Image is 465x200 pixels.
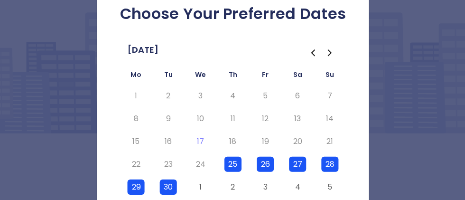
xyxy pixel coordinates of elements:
th: Tuesday [152,69,184,85]
button: Saturday, September 27th, 2025, selected [288,157,306,172]
button: Tuesday, September 23rd, 2025 [159,157,177,172]
h2: Choose Your Preferred Dates [112,5,353,24]
button: Tuesday, September 9th, 2025 [159,111,177,126]
button: Today, Wednesday, September 17th, 2025 [192,134,209,149]
button: Sunday, September 7th, 2025 [321,88,338,104]
th: Friday [249,69,281,85]
button: Friday, September 12th, 2025 [256,111,273,126]
button: Go to the Previous Month [304,45,321,62]
th: Thursday [216,69,249,85]
button: Tuesday, September 2nd, 2025 [159,88,177,104]
button: Saturday, September 20th, 2025 [288,134,306,149]
button: Sunday, September 21st, 2025 [321,134,338,149]
span: [DATE] [127,43,158,58]
button: Wednesday, September 24th, 2025 [192,157,209,172]
button: Wednesday, September 10th, 2025 [192,111,209,126]
button: Thursday, September 25th, 2025, selected [224,157,241,172]
button: Tuesday, September 30th, 2025, selected [159,180,177,195]
th: Sunday [313,69,345,85]
button: Sunday, October 5th, 2025 [321,180,338,195]
button: Sunday, September 14th, 2025 [321,111,338,126]
button: Thursday, September 4th, 2025 [224,88,241,104]
button: Wednesday, September 3rd, 2025 [192,88,209,104]
th: Monday [120,69,152,85]
button: Saturday, October 4th, 2025 [288,180,306,195]
button: Friday, October 3rd, 2025 [256,180,273,195]
button: Monday, September 15th, 2025 [127,134,144,149]
button: Friday, September 19th, 2025 [256,134,273,149]
button: Monday, September 1st, 2025 [127,88,144,104]
button: Thursday, September 18th, 2025 [224,134,241,149]
button: Thursday, September 11th, 2025 [224,111,241,126]
button: Monday, September 8th, 2025 [127,111,144,126]
button: Sunday, September 28th, 2025, selected [321,157,338,172]
button: Saturday, September 13th, 2025 [288,111,306,126]
button: Friday, September 26th, 2025, selected [256,157,273,172]
button: Friday, September 5th, 2025 [256,88,273,104]
button: Monday, September 29th, 2025, selected [127,180,144,195]
button: Wednesday, October 1st, 2025 [192,180,209,195]
button: Go to the Next Month [321,45,338,62]
button: Saturday, September 6th, 2025 [288,88,306,104]
table: September 2025 [120,69,345,199]
button: Tuesday, September 16th, 2025 [159,134,177,149]
button: Monday, September 22nd, 2025 [127,157,144,172]
button: Thursday, October 2nd, 2025 [224,180,241,195]
th: Wednesday [184,69,216,85]
th: Saturday [281,69,313,85]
